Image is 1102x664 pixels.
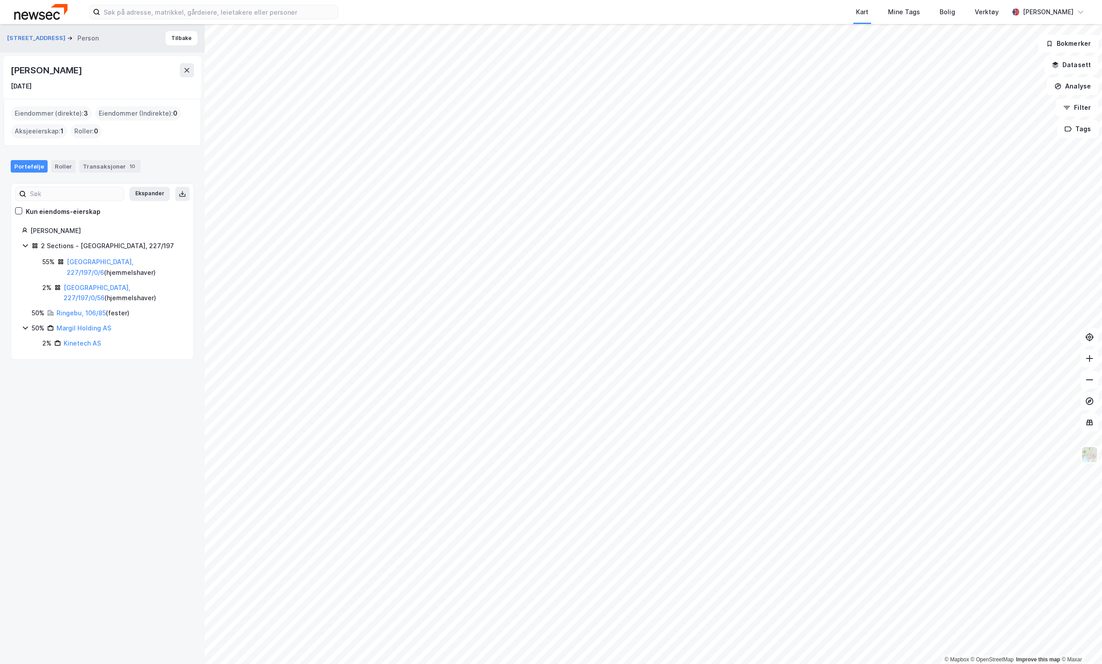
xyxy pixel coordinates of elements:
button: Bokmerker [1038,35,1098,52]
span: 0 [94,126,98,137]
a: Kinetech AS [64,339,101,347]
div: 50% [32,323,44,334]
div: Kart [856,7,868,17]
div: Transaksjoner [79,160,141,173]
iframe: Chat Widget [1058,621,1102,664]
div: [PERSON_NAME] [30,225,183,236]
input: Søk [26,187,124,201]
div: 2% [42,338,52,349]
div: Verktøy [975,7,999,17]
span: 0 [173,108,178,119]
a: Improve this map [1016,656,1060,663]
div: Aksjeeierskap : [11,124,67,138]
span: 1 [61,126,64,137]
a: Margil Holding AS [57,324,111,332]
div: ( hjemmelshaver ) [64,282,183,304]
div: Eiendommer (direkte) : [11,106,92,121]
div: Mine Tags [888,7,920,17]
a: OpenStreetMap [971,656,1014,663]
button: Tilbake [166,31,198,45]
button: Ekspander [129,187,170,201]
span: 3 [84,108,88,119]
a: Mapbox [945,656,969,663]
div: 2% [42,282,52,293]
div: 55% [42,257,55,267]
div: 2 Sections - [GEOGRAPHIC_DATA], 227/197 [41,241,174,251]
div: Portefølje [11,160,48,173]
button: Tags [1057,120,1098,138]
button: Datasett [1044,56,1098,74]
input: Søk på adresse, matrikkel, gårdeiere, leietakere eller personer [100,5,338,19]
a: Ringebu, 106/85 [57,309,106,317]
div: Bolig [940,7,955,17]
div: 10 [128,162,137,171]
div: Person [77,33,99,44]
img: newsec-logo.f6e21ccffca1b3a03d2d.png [14,4,68,20]
div: Eiendommer (Indirekte) : [95,106,181,121]
a: [GEOGRAPHIC_DATA], 227/197/0/56 [64,284,130,302]
div: ( fester ) [57,308,129,318]
button: Analyse [1047,77,1098,95]
div: 50% [32,308,44,318]
div: Roller [51,160,76,173]
div: Kontrollprogram for chat [1058,621,1102,664]
div: ( hjemmelshaver ) [67,257,183,278]
div: [DATE] [11,81,32,92]
div: [PERSON_NAME] [11,63,84,77]
div: [PERSON_NAME] [1023,7,1074,17]
div: Kun eiendoms-eierskap [26,206,101,217]
button: [STREET_ADDRESS] [7,34,67,43]
button: Filter [1056,99,1098,117]
div: Roller : [71,124,102,138]
a: [GEOGRAPHIC_DATA], 227/197/0/6 [67,258,133,276]
img: Z [1081,446,1098,463]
